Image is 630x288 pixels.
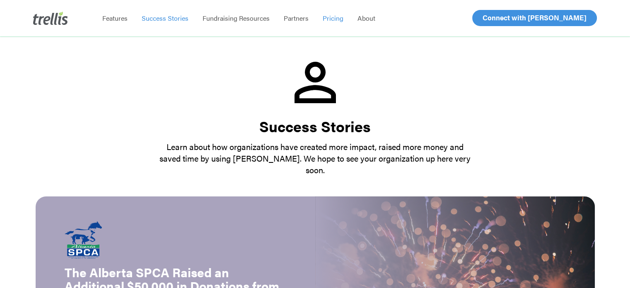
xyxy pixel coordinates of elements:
span: Connect with [PERSON_NAME] [483,12,587,22]
span: Pricing [323,13,343,23]
span: Partners [284,13,309,23]
span: Features [102,13,128,23]
span: Fundraising Resources [203,13,270,23]
a: Connect with [PERSON_NAME] [472,10,597,26]
img: Trellis [33,12,68,25]
strong: Success Stories [259,115,371,137]
span: Success Stories [142,13,188,23]
a: About [350,14,382,22]
p: Learn about how organizations have created more impact, raised more money and saved time by using... [158,141,473,176]
a: Pricing [316,14,350,22]
a: Features [95,14,135,22]
a: Fundraising Resources [196,14,277,22]
span: About [357,13,375,23]
a: Success Stories [135,14,196,22]
a: Partners [277,14,316,22]
img: success_stories_icon.svg [294,62,336,103]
